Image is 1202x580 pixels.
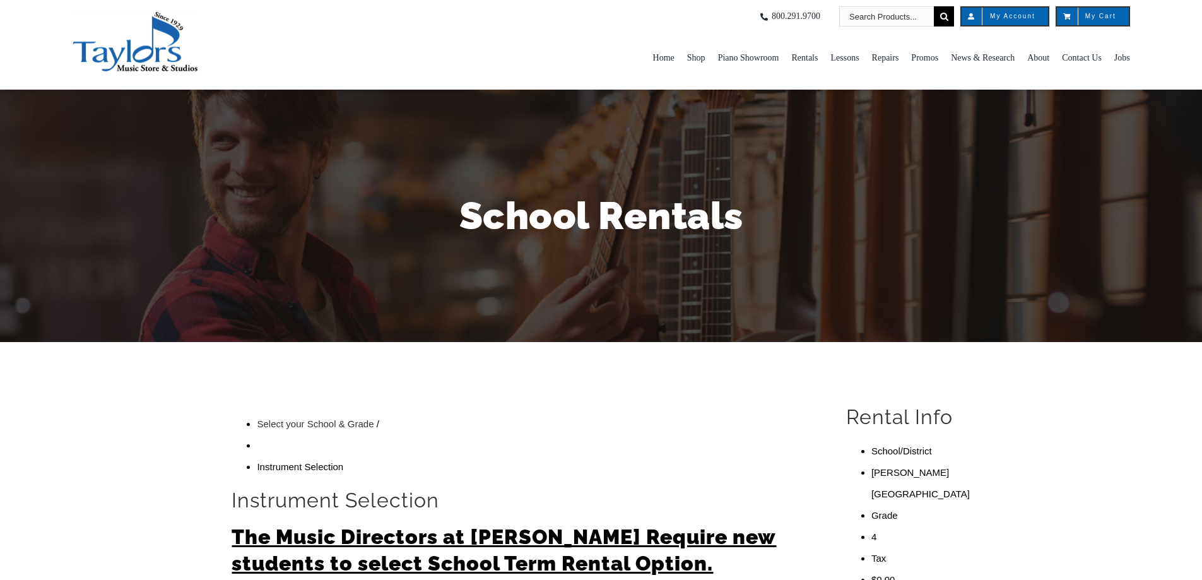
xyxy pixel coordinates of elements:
[830,48,859,68] span: Lessons
[687,27,705,90] a: Shop
[257,418,374,430] a: Select your School & Grade
[872,48,899,68] span: Repairs
[1062,27,1102,90] a: Contact Us
[871,526,970,548] li: 4
[232,487,816,514] h2: Instrument Selection
[830,27,859,90] a: Lessons
[839,6,934,27] input: Search Products...
[1069,13,1116,20] span: My Cart
[347,27,1130,90] nav: Main Menu
[687,48,705,68] span: Shop
[72,9,198,22] a: taylors-music-store-west-chester
[1056,6,1130,27] a: My Cart
[791,48,818,68] span: Rentals
[1114,48,1130,68] span: Jobs
[232,524,816,577] h2: The Music Directors at [PERSON_NAME] Require new students to select School Term Rental Option.
[791,27,818,90] a: Rentals
[757,6,820,27] a: 800.291.9700
[347,6,1130,27] nav: Top Right
[960,6,1049,27] a: My Account
[232,189,970,242] h1: School Rentals
[257,456,816,478] li: Instrument Selection
[871,548,970,569] li: Tax
[1114,27,1130,90] a: Jobs
[871,505,970,526] li: Grade
[377,418,379,430] span: /
[974,13,1035,20] span: My Account
[871,462,970,505] li: [PERSON_NAME][GEOGRAPHIC_DATA]
[718,48,779,68] span: Piano Showroom
[1027,27,1049,90] a: About
[718,27,779,90] a: Piano Showroom
[653,48,675,68] span: Home
[951,48,1015,68] span: News & Research
[653,27,675,90] a: Home
[934,6,954,27] input: Search
[871,441,970,462] li: School/District
[872,27,899,90] a: Repairs
[1027,48,1049,68] span: About
[772,6,820,27] span: 800.291.9700
[1062,48,1102,68] span: Contact Us
[951,27,1015,90] a: News & Research
[911,48,938,68] span: Promos
[846,404,970,430] h2: Rental Info
[911,27,938,90] a: Promos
